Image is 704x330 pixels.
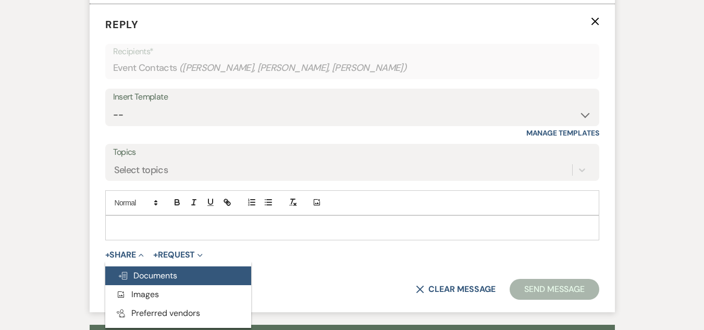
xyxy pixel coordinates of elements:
span: ( [PERSON_NAME], [PERSON_NAME], [PERSON_NAME] ) [179,61,407,75]
p: Recipients* [113,45,591,58]
span: Images [116,289,159,300]
a: Manage Templates [526,128,599,138]
span: Documents [118,270,177,281]
div: Event Contacts [113,58,591,78]
span: + [105,251,110,259]
button: Documents [105,266,251,285]
button: Preferred vendors [105,304,251,323]
button: Share [105,251,144,259]
button: Clear message [416,285,495,294]
div: Select topics [114,163,168,177]
span: Reply [105,18,139,31]
button: Images [105,285,251,304]
div: Insert Template [113,90,591,105]
button: Request [153,251,203,259]
span: + [153,251,158,259]
label: Topics [113,145,591,160]
button: Send Message [510,279,599,300]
